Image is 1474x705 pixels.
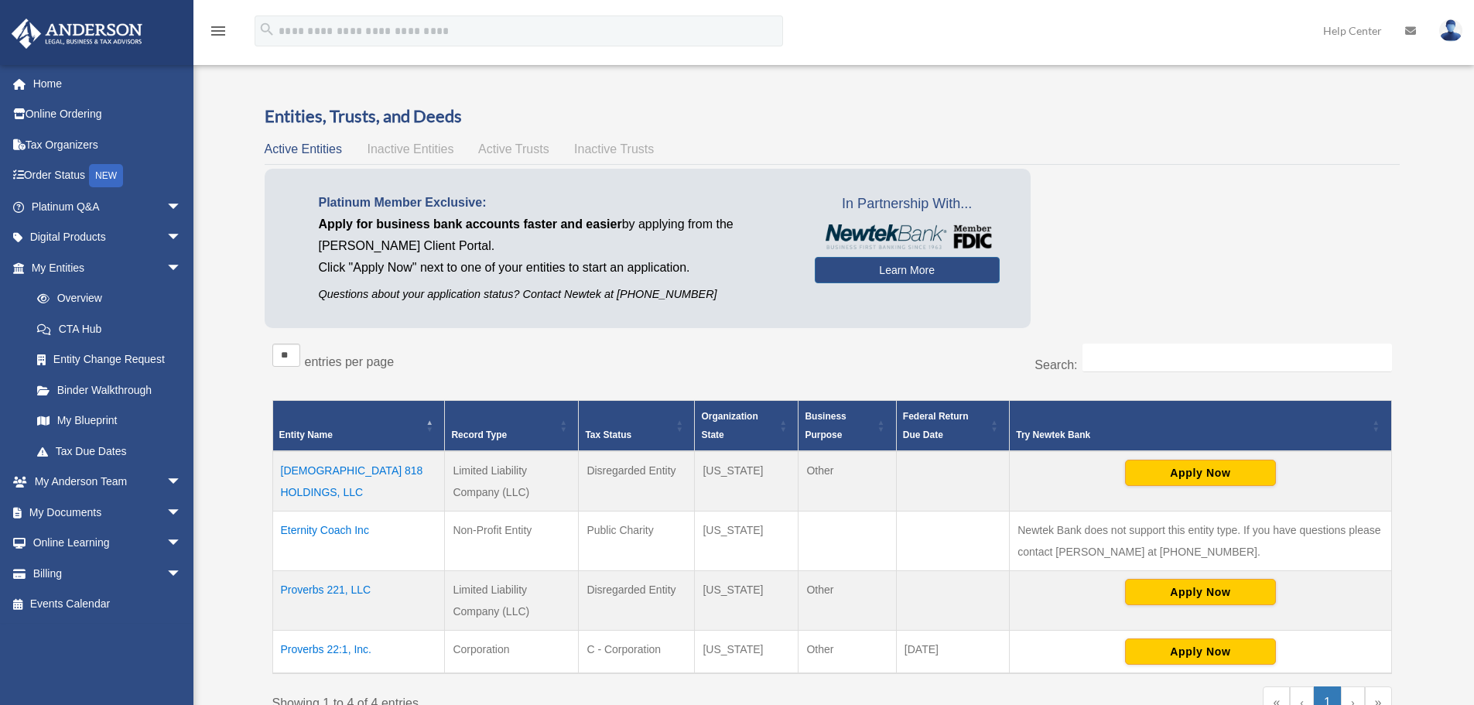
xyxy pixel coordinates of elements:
td: Disregarded Entity [579,571,695,631]
td: [DEMOGRAPHIC_DATA] 818 HOLDINGS, LLC [272,451,445,512]
a: Digital Productsarrow_drop_down [11,222,205,253]
td: Proverbs 221, LLC [272,571,445,631]
td: Eternity Coach Inc [272,512,445,571]
a: Overview [22,283,190,314]
a: Online Ordering [11,99,205,130]
a: menu [209,27,227,40]
span: arrow_drop_down [166,252,197,284]
td: Other [799,571,896,631]
span: arrow_drop_down [166,497,197,529]
td: [US_STATE] [695,571,799,631]
span: Organization State [701,411,758,440]
a: Entity Change Request [22,344,197,375]
th: Tax Status: Activate to sort [579,401,695,452]
a: Billingarrow_drop_down [11,558,205,589]
span: Active Entities [265,142,342,156]
h3: Entities, Trusts, and Deeds [265,104,1400,128]
span: Apply for business bank accounts faster and easier [319,217,622,231]
td: Proverbs 22:1, Inc. [272,631,445,674]
a: CTA Hub [22,313,197,344]
a: Learn More [815,257,1000,283]
a: My Entitiesarrow_drop_down [11,252,197,283]
a: My Documentsarrow_drop_down [11,497,205,528]
span: arrow_drop_down [166,467,197,498]
span: arrow_drop_down [166,191,197,223]
button: Apply Now [1125,460,1276,486]
label: entries per page [305,355,395,368]
button: Apply Now [1125,579,1276,605]
a: Online Learningarrow_drop_down [11,528,205,559]
span: Active Trusts [478,142,549,156]
span: arrow_drop_down [166,222,197,254]
p: Platinum Member Exclusive: [319,192,792,214]
a: Binder Walkthrough [22,375,197,406]
td: Public Charity [579,512,695,571]
a: Platinum Q&Aarrow_drop_down [11,191,205,222]
td: [US_STATE] [695,451,799,512]
td: Corporation [445,631,579,674]
a: Tax Due Dates [22,436,197,467]
img: Anderson Advisors Platinum Portal [7,19,147,49]
td: Non-Profit Entity [445,512,579,571]
div: Try Newtek Bank [1016,426,1367,444]
div: NEW [89,164,123,187]
td: [DATE] [896,631,1009,674]
td: Newtek Bank does not support this entity type. If you have questions please contact [PERSON_NAME]... [1010,512,1391,571]
a: My Blueprint [22,406,197,436]
span: Federal Return Due Date [903,411,969,440]
td: [US_STATE] [695,512,799,571]
span: arrow_drop_down [166,558,197,590]
th: Try Newtek Bank : Activate to sort [1010,401,1391,452]
img: NewtekBankLogoSM.png [822,224,992,249]
td: [US_STATE] [695,631,799,674]
label: Search: [1035,358,1077,371]
p: Click "Apply Now" next to one of your entities to start an application. [319,257,792,279]
span: Inactive Entities [367,142,453,156]
a: My Anderson Teamarrow_drop_down [11,467,205,498]
span: arrow_drop_down [166,528,197,560]
p: Questions about your application status? Contact Newtek at [PHONE_NUMBER] [319,285,792,304]
span: Tax Status [585,430,631,440]
td: Limited Liability Company (LLC) [445,451,579,512]
a: Order StatusNEW [11,160,205,192]
td: Other [799,451,896,512]
td: Disregarded Entity [579,451,695,512]
span: Record Type [451,430,507,440]
th: Entity Name: Activate to invert sorting [272,401,445,452]
td: Limited Liability Company (LLC) [445,571,579,631]
th: Record Type: Activate to sort [445,401,579,452]
span: In Partnership With... [815,192,1000,217]
td: Other [799,631,896,674]
span: Entity Name [279,430,333,440]
p: by applying from the [PERSON_NAME] Client Portal. [319,214,792,257]
img: User Pic [1439,19,1462,42]
span: Inactive Trusts [574,142,654,156]
th: Organization State: Activate to sort [695,401,799,452]
a: Events Calendar [11,589,205,620]
th: Federal Return Due Date: Activate to sort [896,401,1009,452]
i: menu [209,22,227,40]
a: Tax Organizers [11,129,205,160]
th: Business Purpose: Activate to sort [799,401,896,452]
a: Home [11,68,205,99]
button: Apply Now [1125,638,1276,665]
span: Business Purpose [805,411,846,440]
td: C - Corporation [579,631,695,674]
i: search [258,21,275,38]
